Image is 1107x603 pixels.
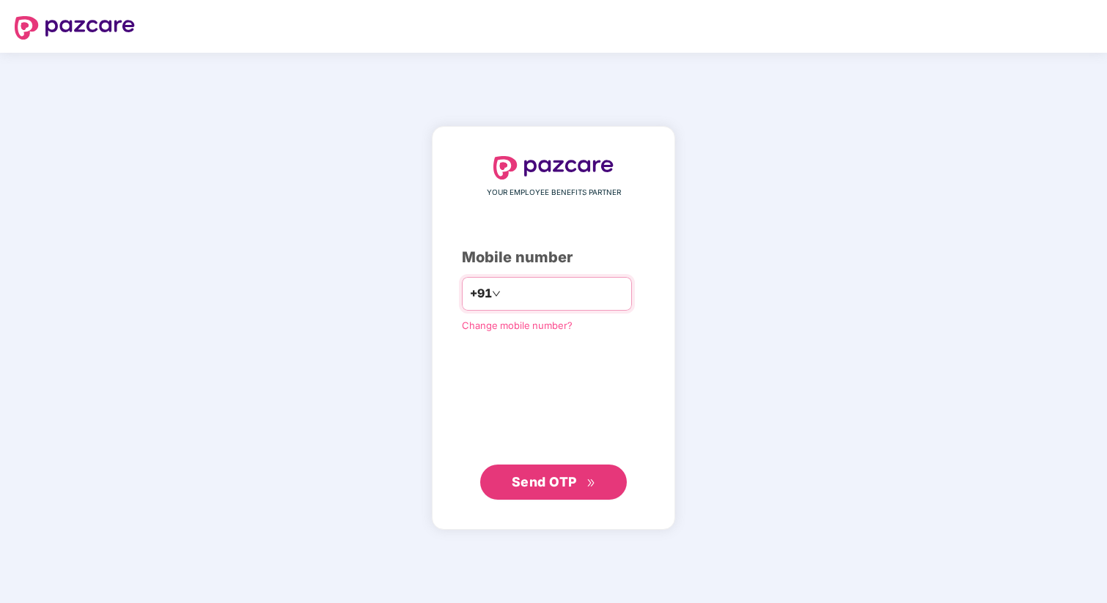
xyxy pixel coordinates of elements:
[462,319,573,331] a: Change mobile number?
[512,474,577,489] span: Send OTP
[492,289,501,298] span: down
[470,284,492,303] span: +91
[493,156,614,180] img: logo
[480,465,627,500] button: Send OTPdouble-right
[462,246,645,269] div: Mobile number
[15,16,135,40] img: logo
[586,478,596,488] span: double-right
[487,187,621,199] span: YOUR EMPLOYEE BENEFITS PARTNER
